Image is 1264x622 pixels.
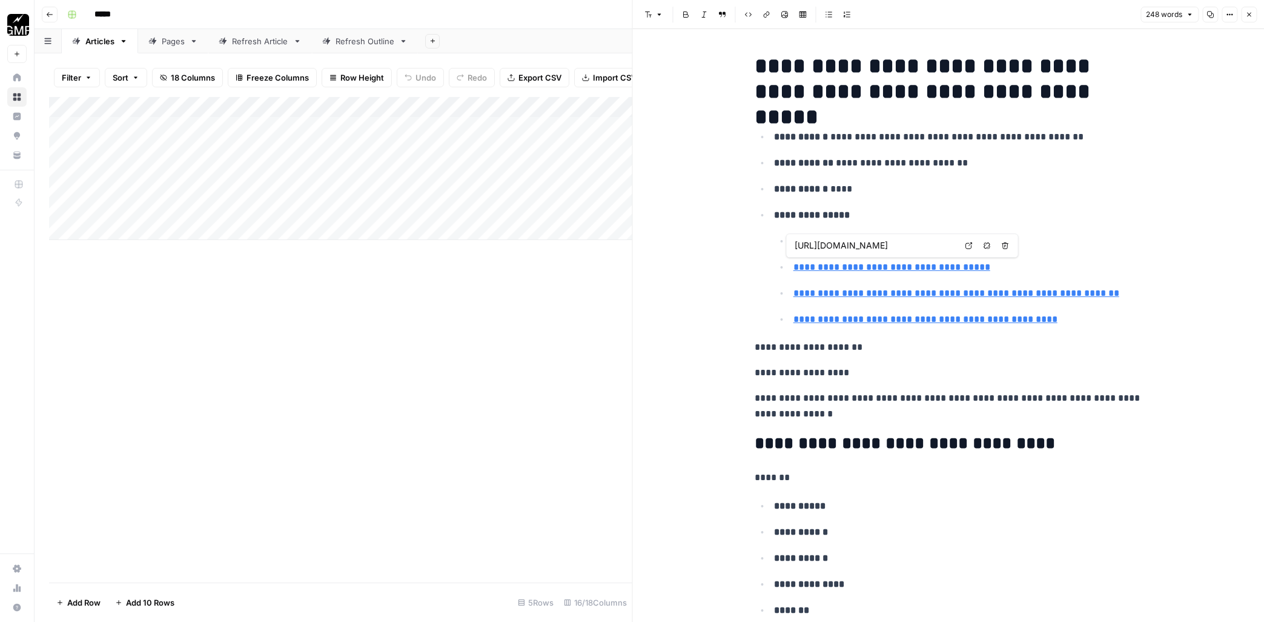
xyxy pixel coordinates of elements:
div: Refresh Outline [336,35,394,47]
a: Home [7,68,27,87]
a: Pages [138,29,208,53]
span: Redo [468,72,487,84]
span: Filter [62,72,81,84]
button: 248 words [1140,7,1199,22]
button: Add 10 Rows [108,593,182,612]
button: Freeze Columns [228,68,317,87]
span: Import CSV [593,72,637,84]
button: Filter [54,68,100,87]
button: Export CSV [500,68,569,87]
button: Sort [105,68,147,87]
span: 18 Columns [171,72,215,84]
a: Insights [7,107,27,126]
span: 248 words [1146,9,1182,20]
button: Redo [449,68,495,87]
div: 16/18 Columns [559,593,632,612]
div: Pages [162,35,185,47]
button: Row Height [322,68,392,87]
a: Usage [7,578,27,598]
a: Browse [7,87,27,107]
div: Refresh Article [232,35,288,47]
span: Export CSV [518,72,561,84]
span: Sort [113,72,128,84]
img: Growth Marketing Pro Logo [7,14,29,36]
a: Articles [62,29,138,53]
span: Row Height [340,72,384,84]
button: Undo [397,68,444,87]
button: Add Row [49,593,108,612]
button: Import CSV [574,68,644,87]
div: 5 Rows [513,593,559,612]
button: Workspace: Growth Marketing Pro [7,10,27,40]
a: Your Data [7,145,27,165]
span: Undo [415,72,436,84]
button: Help + Support [7,598,27,617]
span: Add 10 Rows [126,597,174,609]
button: 18 Columns [152,68,223,87]
span: Add Row [67,597,101,609]
a: Settings [7,559,27,578]
span: Freeze Columns [247,72,309,84]
a: Refresh Outline [312,29,418,53]
a: Opportunities [7,126,27,145]
div: Articles [85,35,114,47]
a: Refresh Article [208,29,312,53]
